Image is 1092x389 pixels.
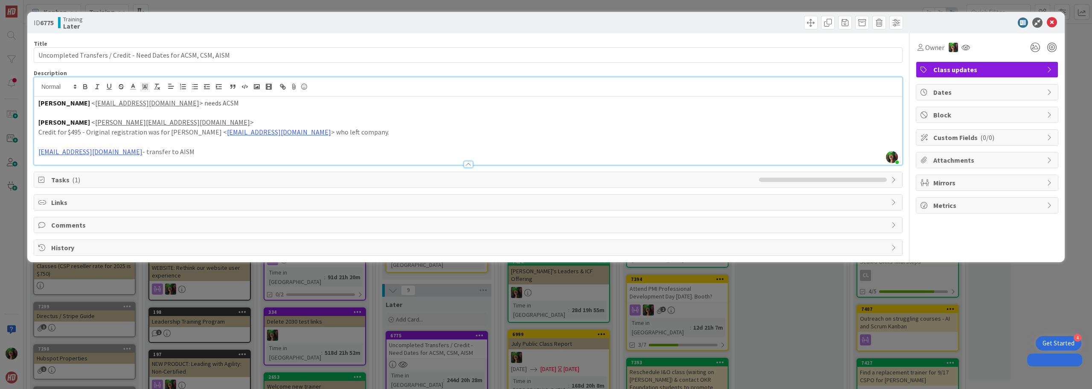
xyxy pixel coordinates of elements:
span: ID [34,18,54,28]
span: < [91,118,95,126]
div: 4 [1074,334,1081,342]
span: Block [933,110,1043,120]
span: Tasks [51,175,755,185]
span: History [51,243,887,253]
span: Links [51,197,887,208]
b: 6775 [40,18,54,27]
a: [EMAIL_ADDRESS][DOMAIN_NAME] [95,99,199,107]
img: SL [949,43,958,52]
div: Get Started [1043,339,1075,348]
span: Attachments [933,155,1043,165]
span: ( 1 ) [72,175,80,184]
span: Metrics [933,200,1043,211]
label: Title [34,40,47,47]
img: zMbp8UmSkcuFrGHA6WMwLokxENeDinhm.jpg [886,151,898,163]
span: < [91,99,95,107]
input: type card name here... [34,47,903,63]
span: Mirrors [933,178,1043,188]
span: ( 0/0 ) [980,133,994,142]
span: Comments [51,220,887,230]
span: Dates [933,87,1043,97]
a: [PERSON_NAME][EMAIL_ADDRESS][DOMAIN_NAME] [95,118,250,126]
span: Class updates [933,64,1043,75]
strong: [PERSON_NAME] [38,99,90,107]
a: [EMAIL_ADDRESS][DOMAIN_NAME] [227,128,331,136]
span: > needs ACSM [199,99,239,107]
div: Open Get Started checklist, remaining modules: 4 [1036,336,1081,351]
span: > [250,118,254,126]
span: Training [63,16,83,23]
span: Custom Fields [933,132,1043,143]
b: Later [63,23,83,29]
p: - transfer to AISM [38,147,898,157]
span: Owner [925,42,944,53]
p: Credit for $495 - Original registration was for [PERSON_NAME] < > who left company. [38,127,898,137]
strong: [PERSON_NAME] [38,118,90,126]
a: [EMAIL_ADDRESS][DOMAIN_NAME] [38,147,142,156]
span: Description [34,69,67,77]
